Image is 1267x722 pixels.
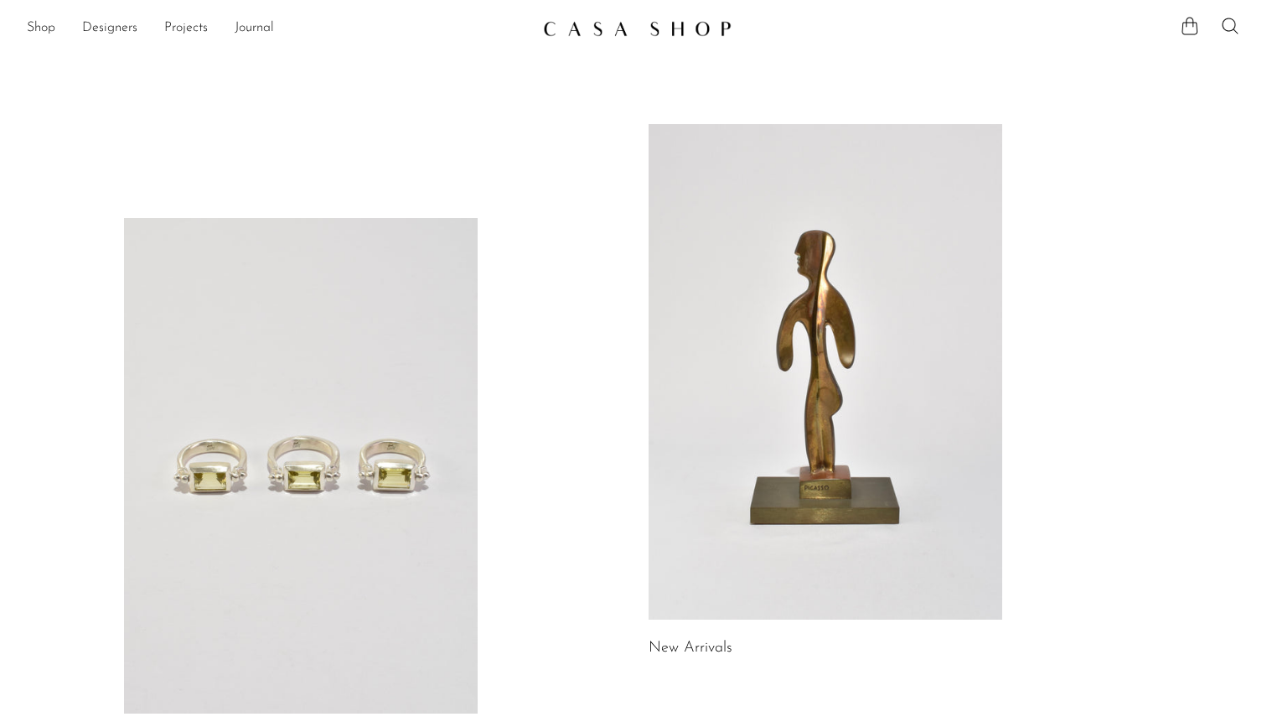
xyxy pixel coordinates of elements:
[27,18,55,39] a: Shop
[27,14,530,43] ul: NEW HEADER MENU
[235,18,274,39] a: Journal
[164,18,208,39] a: Projects
[649,641,732,656] a: New Arrivals
[27,14,530,43] nav: Desktop navigation
[82,18,137,39] a: Designers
